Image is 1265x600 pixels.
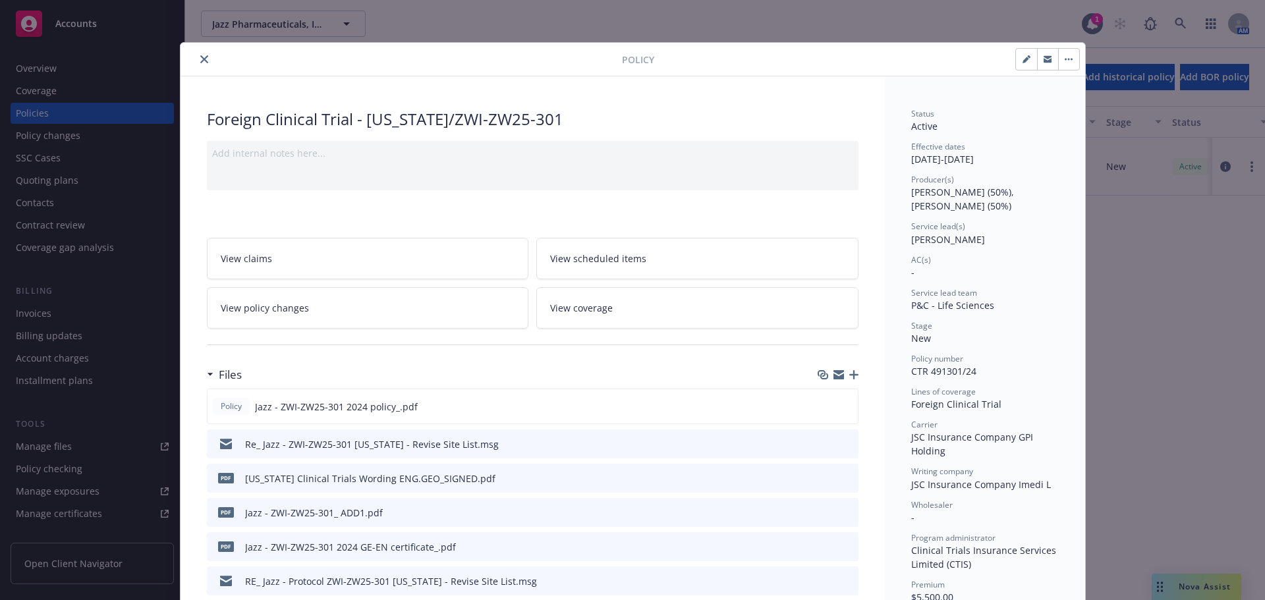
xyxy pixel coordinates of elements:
[207,287,529,329] a: View policy changes
[218,541,234,551] span: pdf
[820,472,831,485] button: download file
[255,400,418,414] span: Jazz - ZWI-ZW25-301 2024 policy_.pdf
[911,141,965,152] span: Effective dates
[820,437,831,451] button: download file
[911,320,932,331] span: Stage
[218,507,234,517] span: pdf
[911,544,1059,570] span: Clinical Trials Insurance Services Limited (CTIS)
[207,238,529,279] a: View claims
[911,579,945,590] span: Premium
[245,472,495,485] div: [US_STATE] Clinical Trials Wording ENG.GEO_SIGNED.pdf
[911,254,931,265] span: AC(s)
[536,287,858,329] a: View coverage
[911,532,996,543] span: Program administrator
[841,506,853,520] button: preview file
[219,366,242,383] h3: Files
[911,120,938,132] span: Active
[212,146,853,160] div: Add internal notes here...
[841,472,853,485] button: preview file
[911,221,965,232] span: Service lead(s)
[820,400,830,414] button: download file
[911,174,954,185] span: Producer(s)
[911,186,1017,212] span: [PERSON_NAME] (50%), [PERSON_NAME] (50%)
[550,301,613,315] span: View coverage
[911,332,931,344] span: New
[911,299,994,312] span: P&C - Life Sciences
[911,353,963,364] span: Policy number
[911,386,976,397] span: Lines of coverage
[911,431,1036,457] span: JSC Insurance Company GPI Holding
[911,511,914,524] span: -
[245,437,499,451] div: Re_ Jazz - ZWI-ZW25-301 [US_STATE] - Revise Site List.msg
[911,233,985,246] span: [PERSON_NAME]
[820,574,831,588] button: download file
[841,574,853,588] button: preview file
[911,419,938,430] span: Carrier
[218,400,244,412] span: Policy
[622,53,654,67] span: Policy
[245,574,537,588] div: RE_ Jazz - Protocol ZWI-ZW25-301 [US_STATE] - Revise Site List.msg
[207,366,242,383] div: Files
[911,287,977,298] span: Service lead team
[911,466,973,477] span: Writing company
[536,238,858,279] a: View scheduled items
[911,266,914,279] span: -
[911,499,953,510] span: Wholesaler
[841,400,853,414] button: preview file
[841,540,853,554] button: preview file
[911,108,934,119] span: Status
[245,506,383,520] div: Jazz - ZWI-ZW25-301_ ADD1.pdf
[207,108,858,130] div: Foreign Clinical Trial - [US_STATE]/ZWI-ZW25-301
[820,540,831,554] button: download file
[550,252,646,265] span: View scheduled items
[221,252,272,265] span: View claims
[820,506,831,520] button: download file
[911,365,976,377] span: CTR 491301/24
[911,141,1059,166] div: [DATE] - [DATE]
[245,540,456,554] div: Jazz - ZWI-ZW25-301 2024 GE-EN certificate_.pdf
[196,51,212,67] button: close
[218,473,234,483] span: pdf
[221,301,309,315] span: View policy changes
[911,397,1059,411] div: Foreign Clinical Trial
[841,437,853,451] button: preview file
[911,478,1051,491] span: JSC Insurance Company Imedi L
